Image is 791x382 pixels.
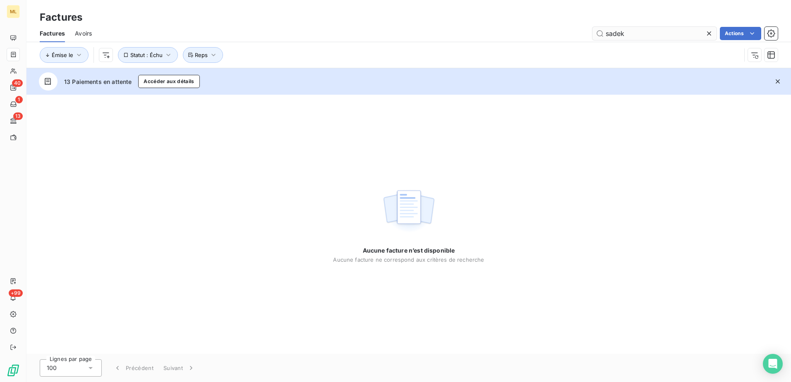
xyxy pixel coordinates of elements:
span: 13 [13,112,23,120]
input: Rechercher [592,27,717,40]
button: Émise le [40,47,89,63]
button: Statut : Échu [118,47,178,63]
button: Suivant [158,359,200,377]
img: Logo LeanPay [7,364,20,377]
h3: Factures [40,10,82,25]
span: 1 [15,96,23,103]
span: Factures [40,29,65,38]
div: Open Intercom Messenger [763,354,783,374]
span: Aucune facture ne correspond aux critères de recherche [333,256,484,263]
span: 13 Paiements en attente [64,77,132,86]
span: Émise le [52,52,73,58]
button: Reps [183,47,223,63]
span: +99 [9,289,23,297]
button: Accéder aux détails [138,75,199,88]
span: Aucune facture n’est disponible [363,246,455,255]
a: 1 [7,98,19,111]
span: Statut : Échu [130,52,163,58]
span: Avoirs [75,29,92,38]
button: Précédent [108,359,158,377]
span: Reps [195,52,208,58]
a: 40 [7,81,19,94]
span: 40 [12,79,23,87]
div: ML [7,5,20,18]
span: 100 [47,364,57,372]
img: empty state [382,186,435,237]
a: 13 [7,114,19,127]
button: Actions [720,27,761,40]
